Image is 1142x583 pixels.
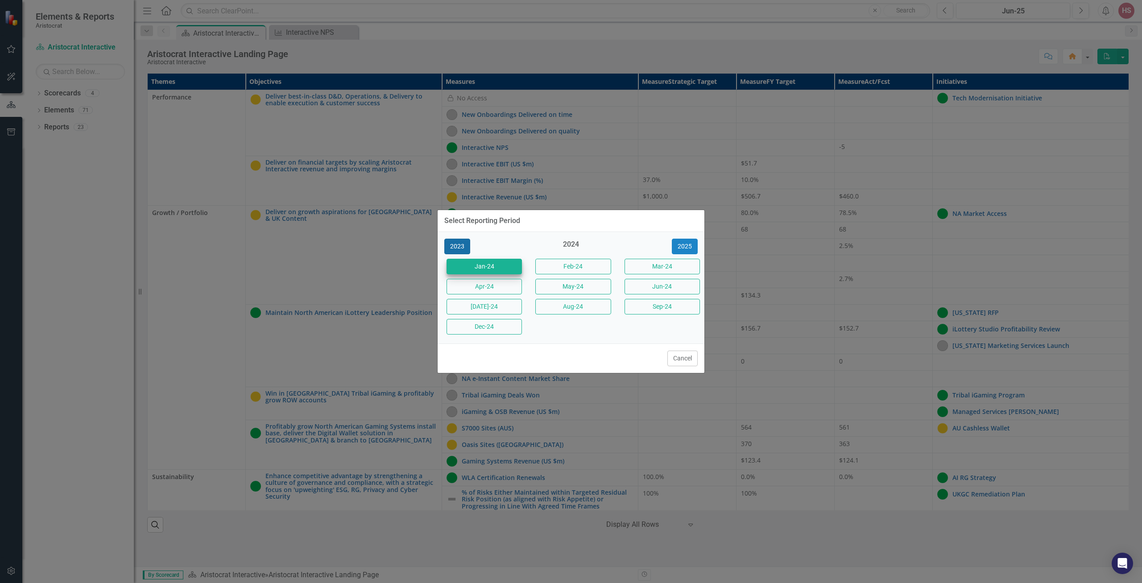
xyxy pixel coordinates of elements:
div: Select Reporting Period [444,217,520,225]
button: [DATE]-24 [447,299,522,314]
div: Open Intercom Messenger [1112,553,1133,574]
button: Aug-24 [535,299,611,314]
button: 2025 [672,239,698,254]
button: Dec-24 [447,319,522,335]
button: May-24 [535,279,611,294]
button: Apr-24 [447,279,522,294]
button: Jan-24 [447,259,522,274]
button: Cancel [667,351,698,366]
button: Feb-24 [535,259,611,274]
button: Jun-24 [625,279,700,294]
button: 2023 [444,239,470,254]
button: Sep-24 [625,299,700,314]
div: 2024 [533,240,608,254]
button: Mar-24 [625,259,700,274]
